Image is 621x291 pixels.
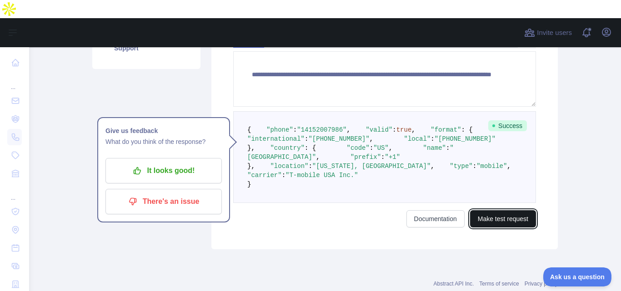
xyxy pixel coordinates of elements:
[112,163,215,178] p: It looks good!
[476,163,507,170] span: "mobile"
[423,144,446,152] span: "name"
[247,144,255,152] span: },
[308,135,369,143] span: "[PHONE_NUMBER]"
[488,120,527,131] span: Success
[305,144,316,152] span: : {
[305,135,308,143] span: :
[112,194,215,209] p: There's an issue
[297,126,346,133] span: "14152007986"
[293,126,297,133] span: :
[404,135,431,143] span: "local"
[473,163,476,170] span: :
[346,144,369,152] span: "code"
[392,126,396,133] span: :
[346,126,350,133] span: ,
[450,163,472,170] span: "type"
[247,126,251,133] span: {
[316,153,320,161] span: ,
[105,125,222,136] h1: Give us feedback
[461,126,473,133] span: : {
[103,38,190,58] a: Support
[373,144,389,152] span: "US"
[366,126,392,133] span: "valid"
[266,126,293,133] span: "phone"
[543,267,612,286] iframe: Toggle Customer Support
[434,281,474,287] a: Abstract API Inc.
[507,163,511,170] span: ,
[105,158,222,183] button: It looks good!
[470,210,536,227] button: Make test request
[406,210,465,227] a: Documentation
[389,144,392,152] span: ,
[7,73,22,91] div: ...
[431,163,434,170] span: ,
[435,135,496,143] span: "[PHONE_NUMBER]"
[396,126,412,133] span: true
[105,189,222,214] button: There's an issue
[537,28,572,38] span: Invite users
[285,172,358,179] span: "T-mobile USA Inc."
[370,135,373,143] span: ,
[411,126,415,133] span: ,
[7,183,22,202] div: ...
[312,163,431,170] span: "[US_STATE], [GEOGRAPHIC_DATA]"
[431,126,461,133] span: "format"
[446,144,450,152] span: :
[247,181,251,188] span: }
[282,172,285,179] span: :
[308,163,312,170] span: :
[385,153,400,161] span: "+1"
[105,136,222,147] p: What do you think of the response?
[351,153,381,161] span: "prefix"
[522,25,574,40] button: Invite users
[247,135,305,143] span: "international"
[247,172,282,179] span: "carrier"
[431,135,434,143] span: :
[381,153,385,161] span: :
[270,144,305,152] span: "country"
[247,163,255,170] span: },
[479,281,519,287] a: Terms of service
[525,281,558,287] a: Privacy policy
[370,144,373,152] span: :
[270,163,308,170] span: "location"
